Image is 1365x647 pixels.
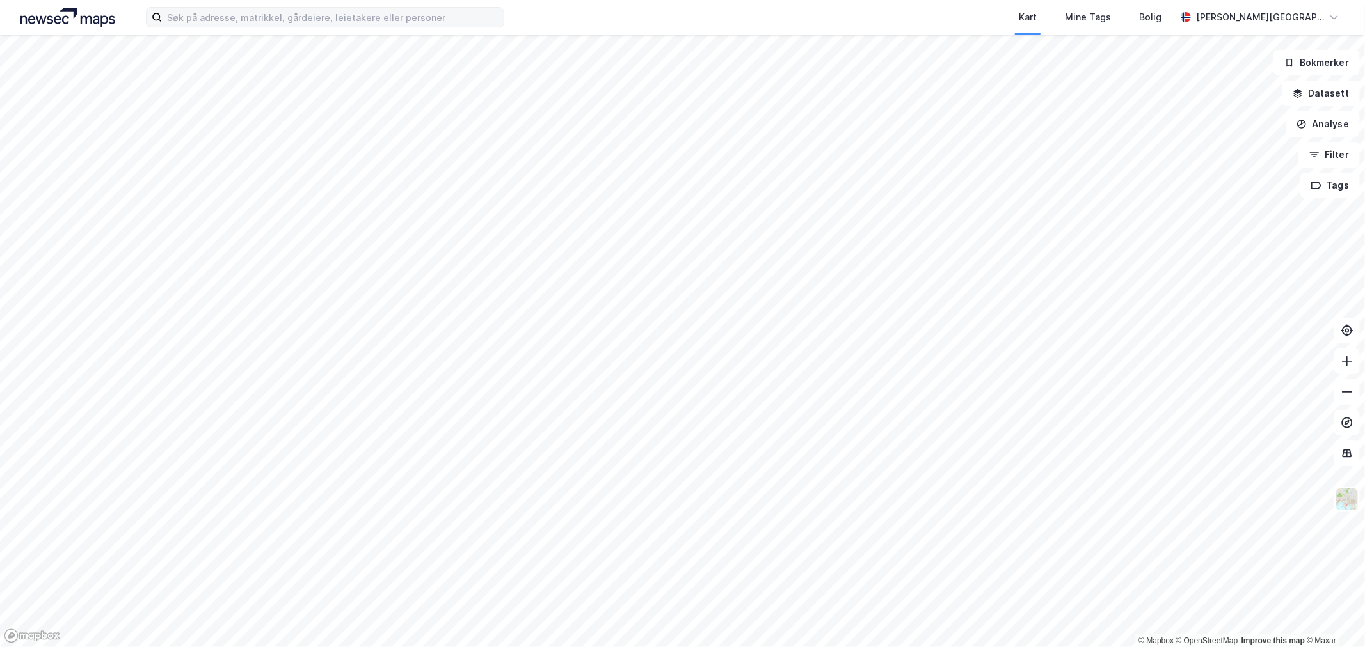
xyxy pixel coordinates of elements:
[1019,10,1037,25] div: Kart
[1139,10,1161,25] div: Bolig
[1196,10,1324,25] div: [PERSON_NAME][GEOGRAPHIC_DATA]
[1301,586,1365,647] iframe: Chat Widget
[1065,10,1111,25] div: Mine Tags
[162,8,504,27] input: Søk på adresse, matrikkel, gårdeiere, leietakere eller personer
[20,8,115,27] img: logo.a4113a55bc3d86da70a041830d287a7e.svg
